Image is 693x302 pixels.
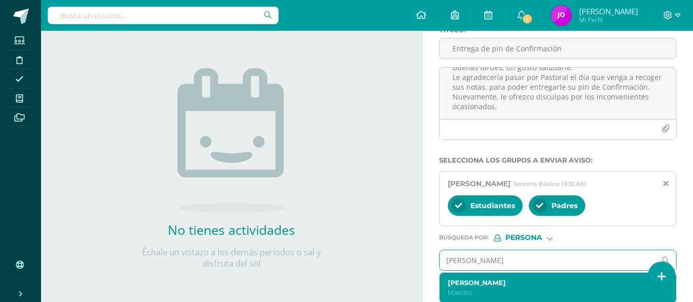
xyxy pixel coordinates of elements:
[579,6,638,16] span: [PERSON_NAME]
[177,68,285,213] img: no_activities.png
[448,288,659,297] p: Maestro
[579,15,638,24] span: Mi Perfil
[48,7,279,24] input: Busca un usuario...
[470,201,515,210] span: Estudiantes
[129,247,334,269] p: Échale un vistazo a los demás períodos o sal y disfruta del sol
[448,179,510,188] span: [PERSON_NAME]
[440,68,676,119] textarea: Buenas tardes, un gusto saludarle. Le agradecería pasar por Pastoral el día que venga a recoger s...
[439,156,677,164] label: Selecciona los grupos a enviar aviso :
[448,279,659,287] label: [PERSON_NAME]
[440,250,656,270] input: Ej. Mario Galindo
[505,235,542,240] span: Persona
[494,234,571,241] div: [object Object]
[440,38,676,58] input: Titulo
[551,201,578,210] span: Padres
[439,235,489,240] span: Búsqueda por :
[551,5,571,26] img: 348d307377bbb1ab8432acbc23fb6534.png
[513,180,587,188] span: Tercero Básico 19JCA01
[129,221,334,238] h2: No tienes actividades
[522,13,533,25] span: 5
